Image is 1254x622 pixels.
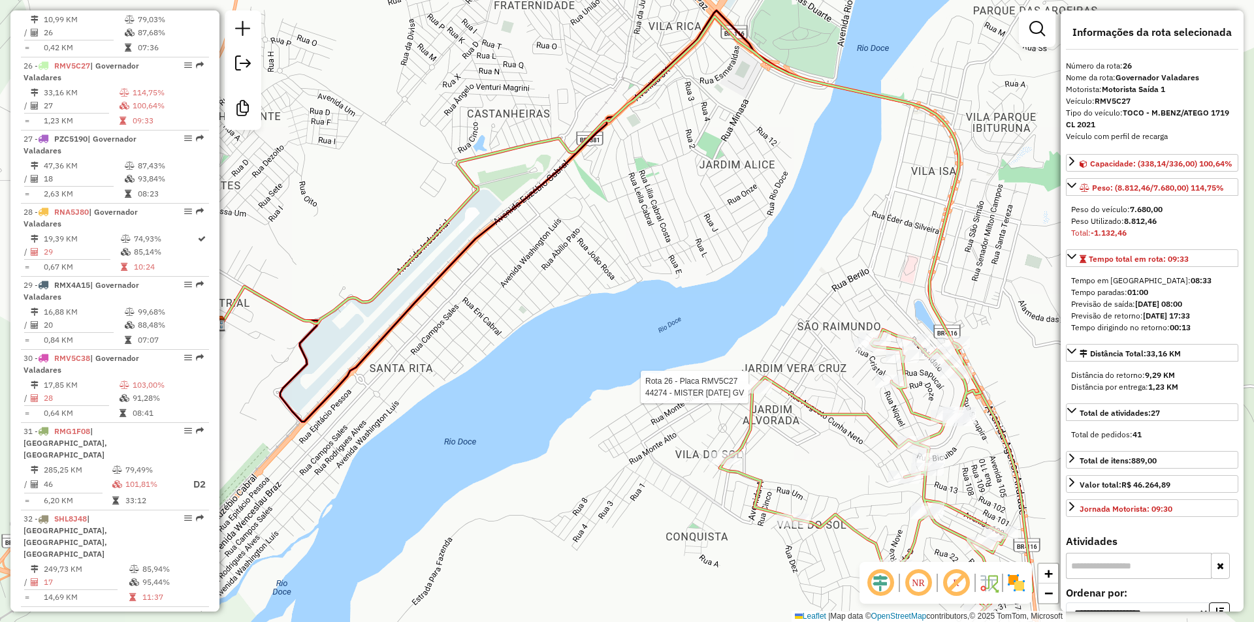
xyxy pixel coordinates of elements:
div: Distância por entrega: [1071,381,1233,393]
td: 88,48% [137,319,203,332]
a: Peso: (8.812,46/7.680,00) 114,75% [1066,178,1238,196]
i: % de utilização da cubagem [120,394,129,402]
em: Rota exportada [196,514,204,522]
span: | Governador Valadares [24,61,139,82]
td: 07:07 [137,334,203,347]
label: Ordenar por: [1066,585,1238,600]
span: RMV5C38 [54,353,90,363]
td: 79,49% [125,463,182,476]
span: | Governador Valadares [24,207,138,228]
td: 114,75% [132,86,204,99]
td: 33,16 KM [43,86,119,99]
td: 46 [43,476,112,493]
img: Fluxo de ruas [978,572,999,593]
div: Peso: (8.812,46/7.680,00) 114,75% [1066,198,1238,244]
i: Tempo total em rota [112,497,119,505]
i: Tempo total em rota [125,190,131,198]
strong: RMV5C27 [1095,96,1131,106]
a: Zoom in [1038,564,1058,583]
i: Distância Total [31,162,39,170]
div: Distância Total: [1080,348,1181,360]
td: = [24,591,30,604]
i: Total de Atividades [31,480,39,488]
em: Rota exportada [196,208,204,215]
span: Ocultar NR [903,567,934,599]
td: 18 [43,172,124,185]
span: Capacidade: (338,14/336,00) 100,64% [1090,159,1232,168]
strong: R$ 46.264,89 [1121,480,1170,490]
td: 0,42 KM [43,41,124,54]
td: 95,44% [142,576,204,589]
i: Tempo total em rota [125,44,131,52]
span: Peso: (8.812,46/7.680,00) 114,75% [1092,183,1224,193]
td: 1,23 KM [43,114,119,127]
div: Distância do retorno: [1071,369,1233,381]
td: / [24,99,30,112]
span: Exibir rótulo [940,567,972,599]
td: 249,73 KM [43,563,129,576]
td: 17,85 KM [43,379,119,392]
strong: TOCO - M.BENZ/ATEGO 1719 CL 2021 [1066,108,1229,129]
a: Capacidade: (338,14/336,00) 100,64% [1066,154,1238,172]
em: Opções [184,354,192,362]
td: 33:12 [125,494,182,507]
span: PZC5190 [54,134,88,144]
i: % de utilização do peso [121,235,131,243]
div: Valor total: [1080,479,1170,491]
td: 0,64 KM [43,407,119,420]
strong: 00:13 [1170,322,1191,332]
td: = [24,41,30,54]
td: 79,03% [137,13,203,26]
img: Exibir/Ocultar setores [1006,572,1027,593]
td: / [24,576,30,589]
td: 47,36 KM [43,159,124,172]
i: Distância Total [31,89,39,97]
span: 26 - [24,61,139,82]
i: Distância Total [31,235,39,243]
td: 0,84 KM [43,334,124,347]
td: 14,69 KM [43,591,129,604]
span: RMG1F08 [54,426,90,436]
td: / [24,245,30,258]
span: RNA5J80 [54,207,89,217]
span: RMX4A15 [54,280,90,290]
div: Jornada Motorista: 09:30 [1080,503,1172,515]
span: + [1044,565,1053,582]
i: % de utilização da cubagem [125,175,135,183]
td: 93,84% [137,172,203,185]
td: 87,43% [137,159,203,172]
strong: 01:00 [1127,287,1148,297]
i: Tempo total em rota [125,336,131,344]
td: 74,93% [133,232,197,245]
i: Tempo total em rota [121,263,127,271]
td: 10:24 [133,260,197,273]
div: Distância Total:33,16 KM [1066,364,1238,398]
td: = [24,260,30,273]
td: 17 [43,576,129,589]
em: Rota exportada [196,61,204,69]
i: % de utilização da cubagem [121,248,131,256]
td: = [24,334,30,347]
span: SHL8J48 [54,514,87,523]
td: 85,14% [133,245,197,258]
strong: Governador Valadares [1116,72,1199,82]
span: | Governador Valadares [24,134,137,155]
strong: [DATE] 17:33 [1143,311,1190,320]
i: Distância Total [31,16,39,23]
i: % de utilização do peso [120,89,129,97]
td: 19,39 KM [43,232,120,245]
div: Motorista: [1066,84,1238,95]
td: = [24,114,30,127]
div: Total de atividades:27 [1066,424,1238,446]
a: OpenStreetMap [871,612,927,621]
i: % de utilização do peso [125,162,135,170]
a: Total de itens:889,00 [1066,451,1238,469]
span: 33,16 KM [1146,349,1181,358]
i: Total de Atividades [31,175,39,183]
span: Peso do veículo: [1071,204,1163,214]
td: 100,64% [132,99,204,112]
em: Rota exportada [196,611,204,619]
td: / [24,26,30,39]
a: Nova sessão e pesquisa [230,16,256,45]
em: Opções [184,514,192,522]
